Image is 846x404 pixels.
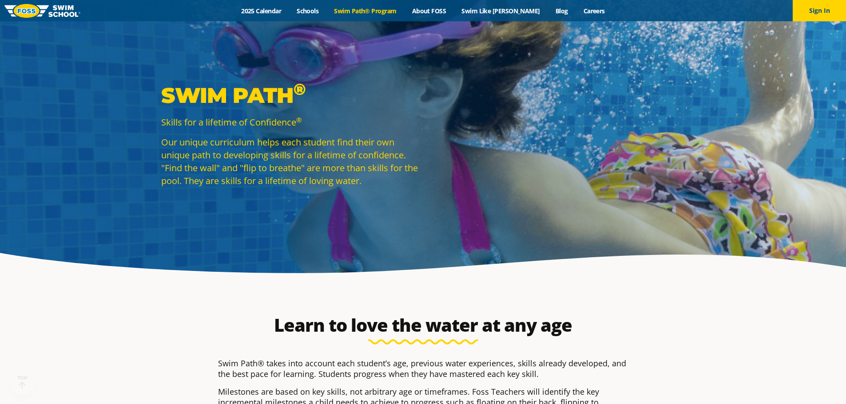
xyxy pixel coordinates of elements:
[17,375,28,389] div: TOP
[4,4,80,18] img: FOSS Swim School Logo
[296,115,302,124] sup: ®
[234,7,289,15] a: 2025 Calendar
[289,7,326,15] a: Schools
[161,136,419,187] p: Our unique curriculum helps each student find their own unique path to developing skills for a li...
[576,7,612,15] a: Careers
[326,7,404,15] a: Swim Path® Program
[218,358,628,379] p: Swim Path® takes into account each student’s age, previous water experiences, skills already deve...
[404,7,454,15] a: About FOSS
[161,116,419,129] p: Skills for a lifetime of Confidence
[548,7,576,15] a: Blog
[454,7,548,15] a: Swim Like [PERSON_NAME]
[161,82,419,109] p: Swim Path
[294,79,306,99] sup: ®
[214,314,633,336] h2: Learn to love the water at any age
